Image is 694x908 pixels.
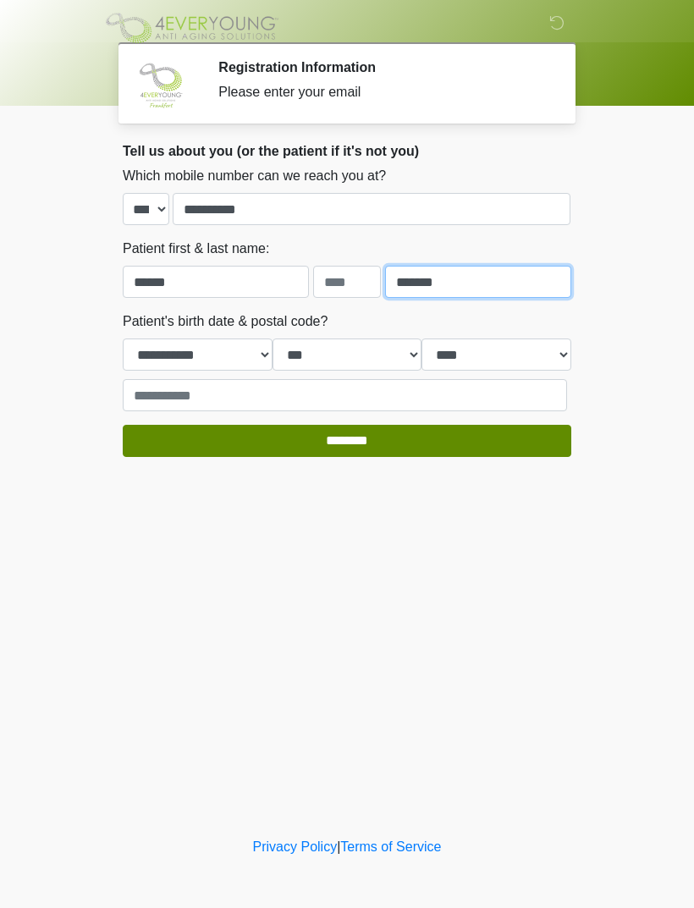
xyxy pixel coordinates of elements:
h2: Registration Information [218,59,546,75]
h2: Tell us about you (or the patient if it's not you) [123,143,571,159]
label: Which mobile number can we reach you at? [123,166,386,186]
a: Privacy Policy [253,839,338,854]
img: Agent Avatar [135,59,186,110]
a: | [337,839,340,854]
label: Patient first & last name: [123,239,269,259]
img: 4Ever Young Frankfort Logo [106,13,278,43]
div: Please enter your email [218,82,546,102]
a: Terms of Service [340,839,441,854]
label: Patient's birth date & postal code? [123,311,328,332]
